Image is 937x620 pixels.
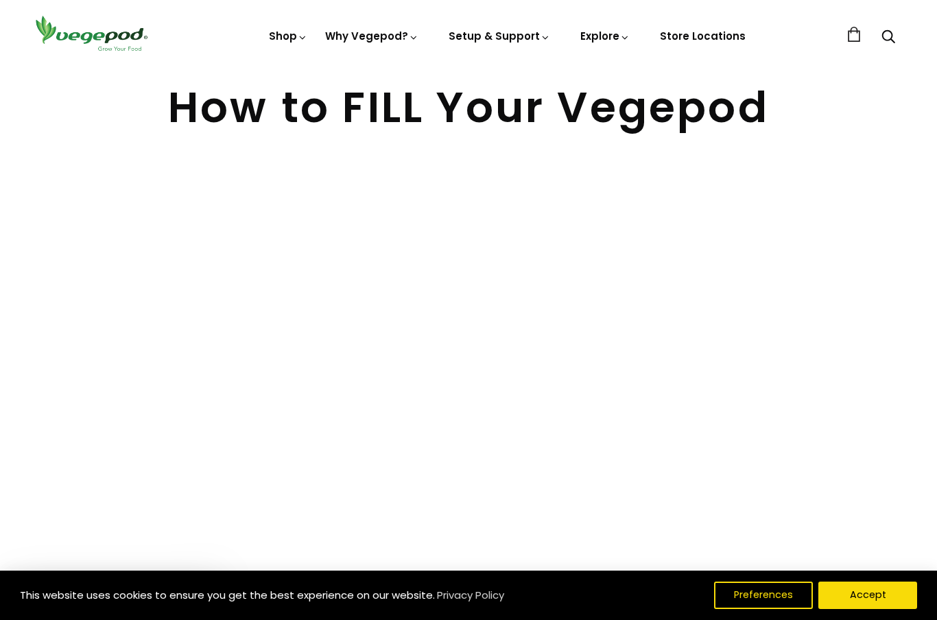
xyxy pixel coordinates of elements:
[325,29,418,43] a: Why Vegepod?
[29,14,153,53] img: Vegepod
[881,31,895,45] a: Search
[29,86,908,129] h1: How to FILL Your Vegepod
[714,582,813,609] button: Preferences
[269,29,307,43] a: Shop
[435,583,506,608] a: Privacy Policy (opens in a new tab)
[20,588,435,602] span: This website uses cookies to ensure you get the best experience on our website.
[660,29,746,43] a: Store Locations
[449,29,550,43] a: Setup & Support
[191,191,746,504] iframe: YouTube video player
[818,582,917,609] button: Accept
[580,29,630,43] a: Explore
